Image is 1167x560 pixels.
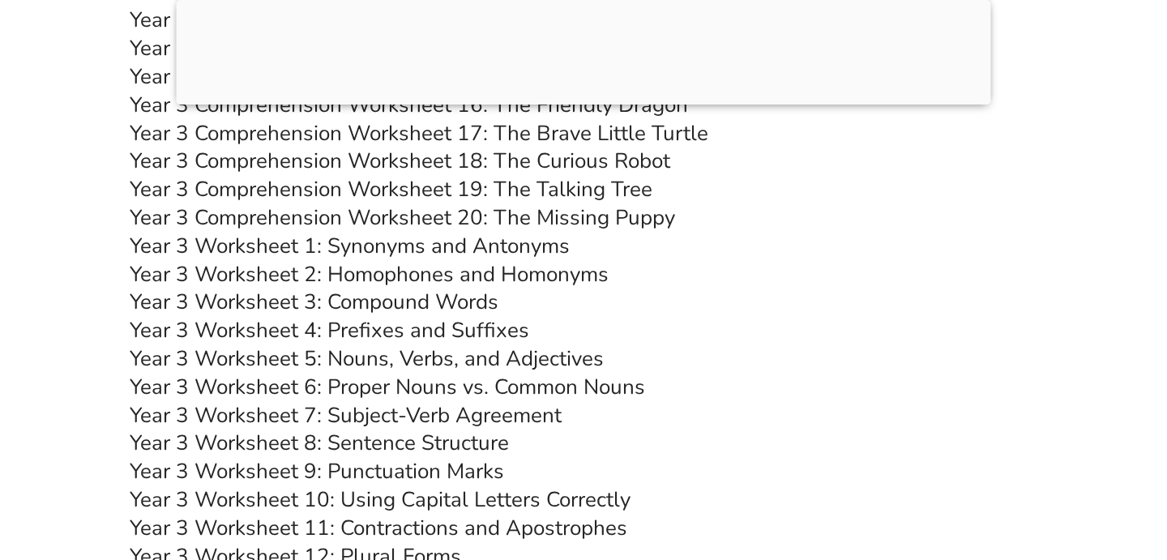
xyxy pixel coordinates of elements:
[130,175,652,203] a: Year 3 Comprehension Worksheet 19: The Talking Tree
[130,260,609,289] a: Year 3 Worksheet 2: Homophones and Homonyms
[130,119,708,147] a: Year 3 Comprehension Worksheet 17: The Brave Little Turtle
[130,485,631,514] a: Year 3 Worksheet 10: Using Capital Letters Correctly
[130,457,504,485] a: Year 3 Worksheet 9: Punctuation Marks
[889,377,1167,560] iframe: Chat Widget
[130,6,702,34] a: Year 3 Comprehension Worksheet 13: The Enchanted Forest
[130,288,498,316] a: Year 3 Worksheet 3: Compound Words
[130,401,562,430] a: Year 3 Worksheet 7: Subject-Verb Agreement
[130,429,509,457] a: Year 3 Worksheet 8: Sentence Structure
[130,316,529,344] a: Year 3 Worksheet 4: Prefixes and Suffixes
[130,344,604,373] a: Year 3 Worksheet 5: Nouns, Verbs, and Adjectives
[130,514,627,542] a: Year 3 Worksheet 11: Contractions and Apostrophes
[130,147,670,175] a: Year 3 Comprehension Worksheet 18: The Curious Robot
[130,62,717,91] a: Year 3 Comprehension Worksheet 15: 10 points to Hufflepuff!
[130,34,740,62] a: Year 3 Comprehension Worksheet 14: The Time Travellers Diary
[130,232,570,260] a: Year 3 Worksheet 1: Synonyms and Antonyms
[130,203,675,232] a: Year 3 Comprehension Worksheet 20: The Missing Puppy
[130,373,645,401] a: Year 3 Worksheet 6: Proper Nouns vs. Common Nouns
[130,91,688,119] a: Year 3 Comprehension Worksheet 16: The Friendly Dragon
